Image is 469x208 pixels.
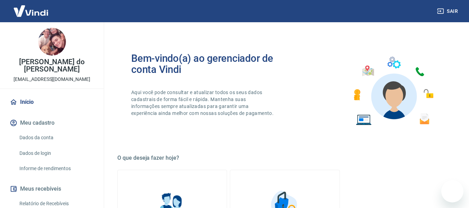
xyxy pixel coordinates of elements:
[38,28,66,56] img: 65afaf01-2449-42fe-9b42-7daea001e084.jpeg
[17,161,95,176] a: Informe de rendimentos
[131,53,285,75] h2: Bem-vindo(a) ao gerenciador de conta Vindi
[441,180,463,202] iframe: Botão para abrir a janela de mensagens
[6,58,98,73] p: [PERSON_NAME] do [PERSON_NAME]
[117,155,452,161] h5: O que deseja fazer hoje?
[14,76,90,83] p: [EMAIL_ADDRESS][DOMAIN_NAME]
[17,146,95,160] a: Dados de login
[8,0,53,22] img: Vindi
[131,89,275,117] p: Aqui você pode consultar e atualizar todos os seus dados cadastrais de forma fácil e rápida. Mant...
[17,131,95,145] a: Dados da conta
[8,181,95,197] button: Meus recebíveis
[347,53,438,130] img: Imagem de um avatar masculino com diversos icones exemplificando as funcionalidades do gerenciado...
[436,5,461,18] button: Sair
[8,94,95,110] a: Início
[8,115,95,131] button: Meu cadastro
